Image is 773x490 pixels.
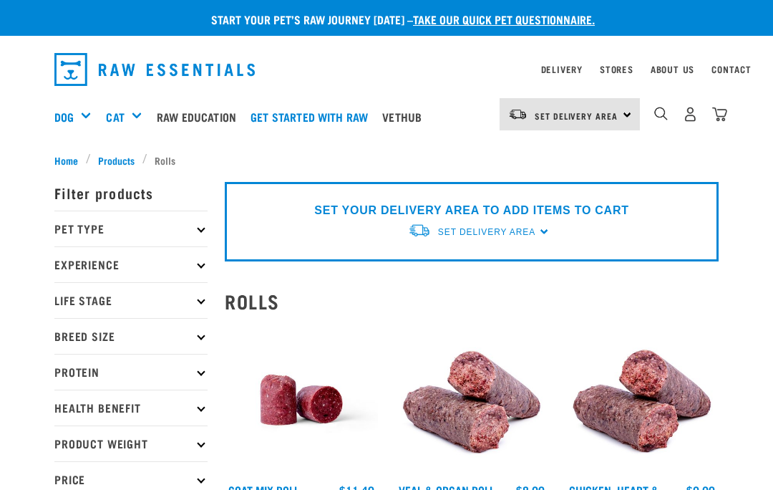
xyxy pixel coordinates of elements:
a: Cat [106,108,124,125]
img: user.png [683,107,698,122]
img: Veal Organ Mix Roll 01 [395,323,548,476]
span: Set Delivery Area [535,113,618,118]
a: Products [91,153,142,168]
a: Get started with Raw [247,88,379,145]
a: Contact [711,67,752,72]
p: SET YOUR DELIVERY AREA TO ADD ITEMS TO CART [314,202,628,219]
img: home-icon-1@2x.png [654,107,668,120]
img: van-moving.png [508,108,528,121]
img: Chicken Heart Tripe Roll 01 [565,323,719,476]
h2: Rolls [225,290,719,312]
a: About Us [651,67,694,72]
p: Experience [54,246,208,282]
a: Vethub [379,88,432,145]
a: Dog [54,108,74,125]
img: Raw Essentials Chicken Lamb Beef Bulk Minced Raw Dog Food Roll Unwrapped [225,323,378,476]
p: Pet Type [54,211,208,246]
span: Set Delivery Area [438,227,535,237]
span: Home [54,153,78,168]
p: Breed Size [54,318,208,354]
span: Products [98,153,135,168]
a: Delivery [541,67,583,72]
img: home-icon@2x.png [712,107,727,122]
p: Life Stage [54,282,208,318]
nav: dropdown navigation [43,47,730,92]
a: Stores [600,67,633,72]
p: Health Benefit [54,390,208,426]
a: Raw Education [153,88,247,145]
img: van-moving.png [408,223,431,238]
img: Raw Essentials Logo [54,53,255,86]
p: Protein [54,354,208,390]
nav: breadcrumbs [54,153,719,168]
p: Filter products [54,175,208,211]
p: Product Weight [54,426,208,461]
a: take our quick pet questionnaire. [413,16,595,22]
a: Home [54,153,86,168]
